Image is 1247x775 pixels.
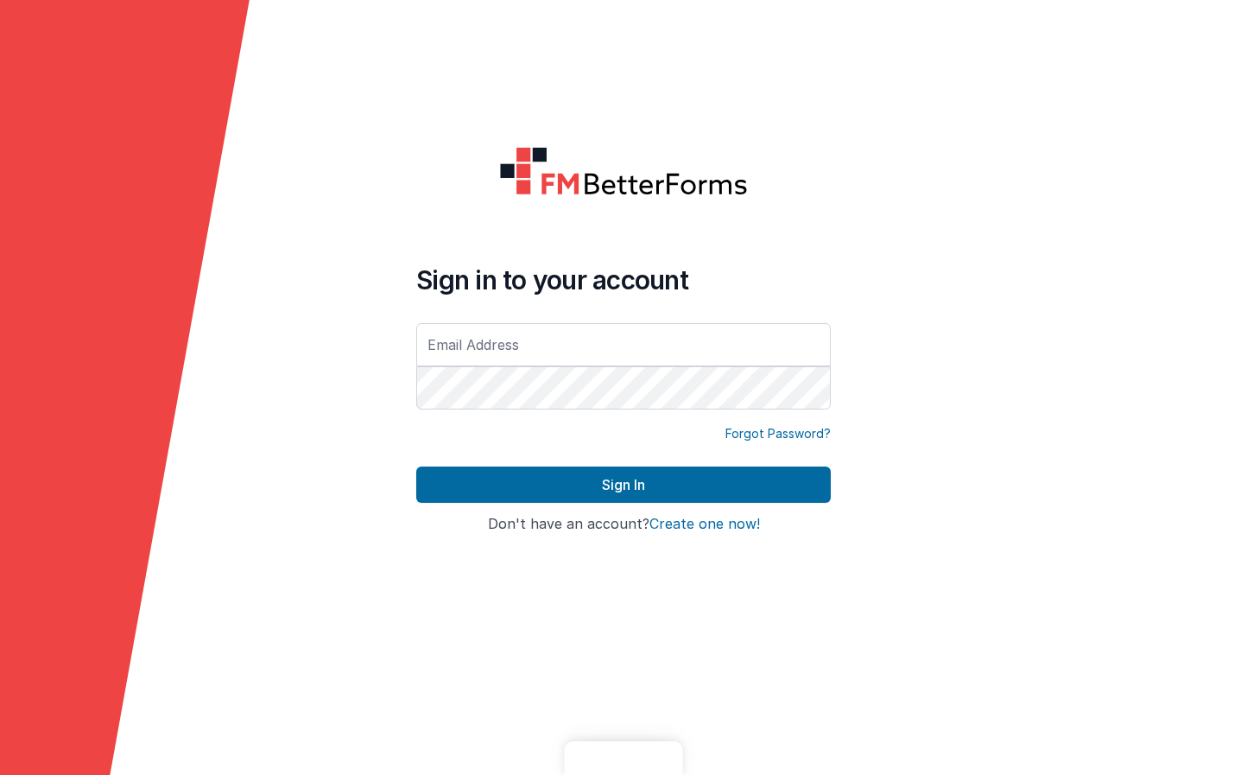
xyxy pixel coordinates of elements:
[416,517,831,532] h4: Don't have an account?
[649,517,760,532] button: Create one now!
[416,467,831,503] button: Sign In
[416,323,831,366] input: Email Address
[416,264,831,295] h4: Sign in to your account
[725,425,831,442] a: Forgot Password?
